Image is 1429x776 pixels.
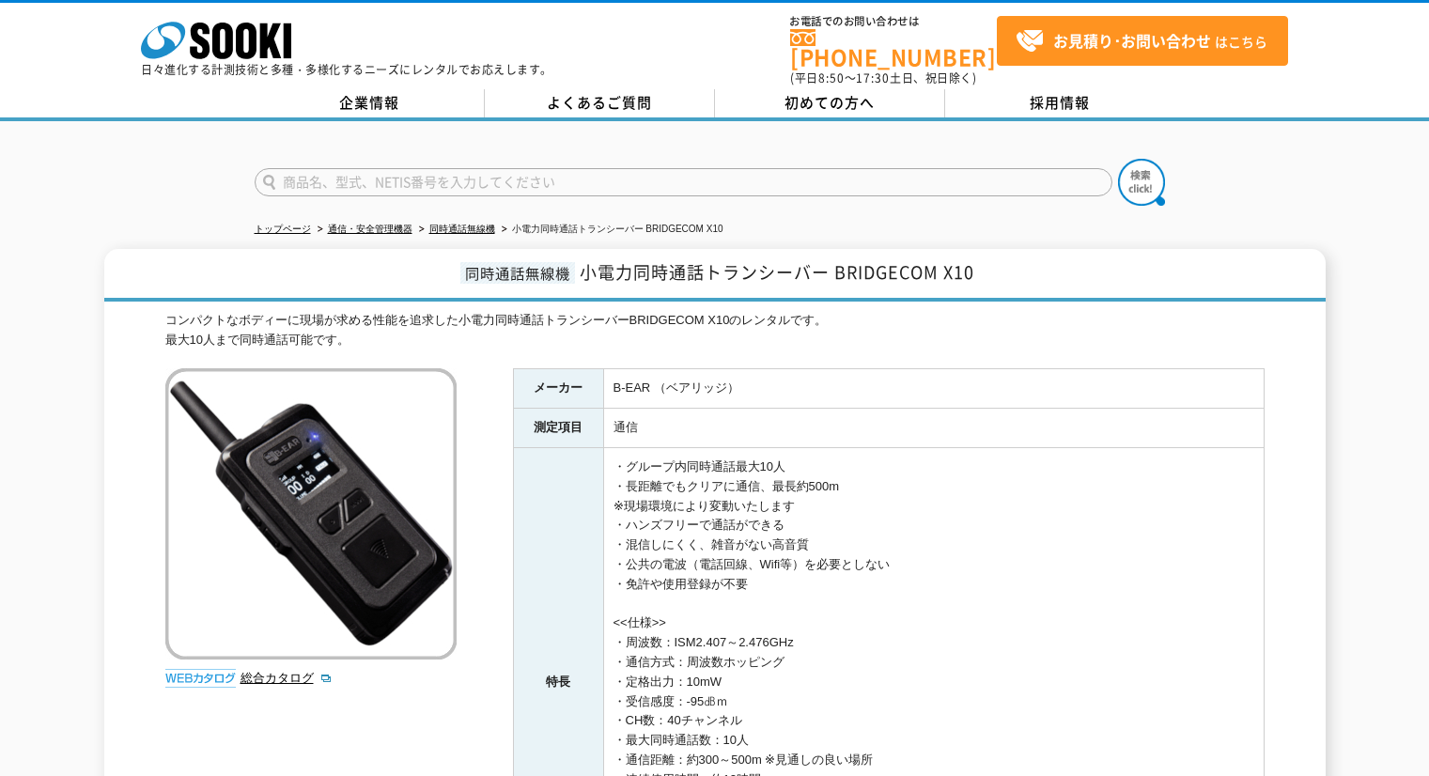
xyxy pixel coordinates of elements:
[856,70,890,86] span: 17:30
[945,89,1175,117] a: 採用情報
[513,409,603,448] th: 測定項目
[141,64,552,75] p: 日々進化する計測技術と多種・多様化するニーズにレンタルでお応えします。
[255,168,1112,196] input: 商品名、型式、NETIS番号を入力してください
[460,262,575,284] span: 同時通話無線機
[513,369,603,409] th: メーカー
[603,369,1264,409] td: B-EAR （ベアリッジ）
[997,16,1288,66] a: お見積り･お問い合わせはこちら
[715,89,945,117] a: 初めての方へ
[255,224,311,234] a: トップページ
[485,89,715,117] a: よくあるご質問
[790,16,997,27] span: お電話でのお問い合わせは
[165,368,457,660] img: 小電力同時通話トランシーバー BRIDGECOM X10
[165,311,1265,350] div: コンパクトなボディーに現場が求める性能を追求した小電力同時通話トランシーバーBRIDGECOM X10のレンタルです。 最大10人まで同時通話可能です。
[818,70,845,86] span: 8:50
[603,409,1264,448] td: 通信
[784,92,875,113] span: 初めての方へ
[580,259,974,285] span: 小電力同時通話トランシーバー BRIDGECOM X10
[790,70,976,86] span: (平日 ～ 土日、祝日除く)
[790,29,997,68] a: [PHONE_NUMBER]
[328,224,412,234] a: 通信・安全管理機器
[241,671,333,685] a: 総合カタログ
[255,89,485,117] a: 企業情報
[1053,29,1211,52] strong: お見積り･お問い合わせ
[498,220,723,240] li: 小電力同時通話トランシーバー BRIDGECOM X10
[429,224,495,234] a: 同時通話無線機
[1118,159,1165,206] img: btn_search.png
[165,669,236,688] img: webカタログ
[1016,27,1267,55] span: はこちら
